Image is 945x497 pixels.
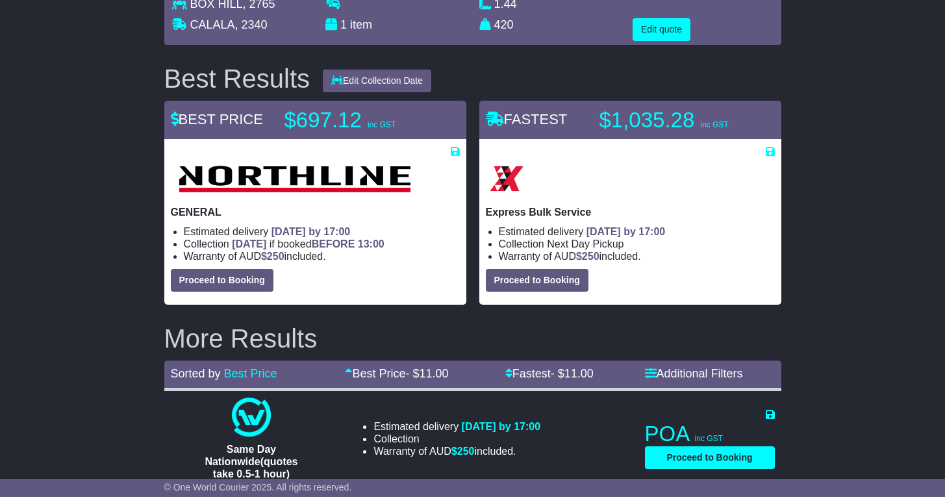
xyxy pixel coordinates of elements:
[205,444,297,479] span: Same Day Nationwide(quotes take 0.5-1 hour)
[462,421,541,432] span: [DATE] by 17:00
[486,111,568,127] span: FASTEST
[350,18,372,31] span: item
[224,367,277,380] a: Best Price
[190,18,235,31] span: CALALA
[232,238,384,249] span: if booked
[184,225,460,238] li: Estimated delivery
[700,120,728,129] span: inc GST
[267,251,284,262] span: 250
[232,238,266,249] span: [DATE]
[164,482,352,492] span: © One World Courier 2025. All rights reserved.
[184,250,460,262] li: Warranty of AUD included.
[158,64,317,93] div: Best Results
[599,107,762,133] p: $1,035.28
[405,367,448,380] span: - $
[486,158,527,199] img: Border Express: Express Bulk Service
[171,367,221,380] span: Sorted by
[373,420,540,433] li: Estimated delivery
[171,206,460,218] p: GENERAL
[312,238,355,249] span: BEFORE
[695,434,723,443] span: inc GST
[494,18,514,31] span: 420
[373,445,540,457] li: Warranty of AUD included.
[645,446,775,469] button: Proceed to Booking
[358,238,384,249] span: 13:00
[551,367,594,380] span: - $
[564,367,594,380] span: 11.00
[323,70,431,92] button: Edit Collection Date
[373,433,540,445] li: Collection
[547,238,624,249] span: Next Day Pickup
[271,226,351,237] span: [DATE] by 17:00
[345,367,448,380] a: Best Price- $11.00
[582,251,599,262] span: 250
[499,250,775,262] li: Warranty of AUD included.
[505,367,594,380] a: Fastest- $11.00
[184,238,460,250] li: Collection
[171,269,273,292] button: Proceed to Booking
[486,206,775,218] p: Express Bulk Service
[486,269,588,292] button: Proceed to Booking
[633,18,690,41] button: Edit quote
[499,225,775,238] li: Estimated delivery
[451,446,475,457] span: $
[164,324,781,353] h2: More Results
[261,251,284,262] span: $
[419,367,448,380] span: 11.00
[499,238,775,250] li: Collection
[457,446,475,457] span: 250
[171,111,263,127] span: BEST PRICE
[171,158,418,199] img: Northline Distribution: GENERAL
[340,18,347,31] span: 1
[232,398,271,437] img: One World Courier: Same Day Nationwide(quotes take 0.5-1 hour)
[645,367,743,380] a: Additional Filters
[586,226,666,237] span: [DATE] by 17:00
[368,120,396,129] span: inc GST
[576,251,599,262] span: $
[284,107,447,133] p: $697.12
[645,421,775,447] p: POA
[235,18,268,31] span: , 2340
